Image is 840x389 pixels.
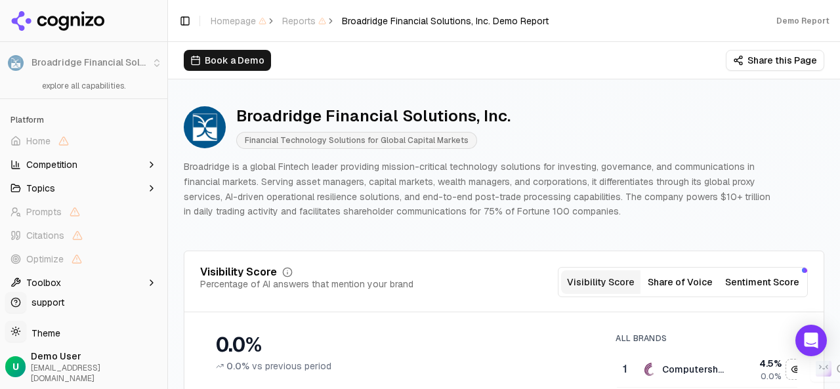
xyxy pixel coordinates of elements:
[211,14,549,28] nav: breadcrumb
[622,361,628,377] div: 1
[184,50,271,71] button: Book a Demo
[236,106,511,127] div: Broadridge Financial Solutions, Inc.
[26,134,51,148] span: Home
[761,371,782,382] span: 0.0%
[786,359,807,380] button: Hide computershare data
[236,132,477,149] span: Financial Technology Solutions for Global Capital Markets
[5,110,162,131] div: Platform
[26,276,61,289] span: Toolbox
[726,50,824,71] button: Share this Page
[342,14,549,28] span: Broadridge Financial Solutions, Inc. Demo Report
[26,205,62,218] span: Prompts
[31,350,162,363] span: Demo User
[184,159,772,219] p: Broadridge is a global Fintech leader providing mission-critical technology solutions for investi...
[617,352,807,388] tr: 1computershareComputershare4.5%0.0%Hide computershare data
[5,272,162,293] button: Toolbox
[561,270,640,294] button: Visibility Score
[211,14,266,28] span: Homepage
[31,363,162,384] span: [EMAIL_ADDRESS][DOMAIN_NAME]
[5,178,162,199] button: Topics
[252,359,331,373] span: vs previous period
[26,253,64,266] span: Optimize
[5,154,162,175] button: Competition
[282,14,326,28] span: Reports
[720,270,805,294] button: Sentiment Score
[26,229,64,242] span: Citations
[641,361,657,377] img: computershare
[184,106,226,148] img: Broadridge Financial Solutions, Inc.
[662,363,724,376] div: Computershare
[216,333,589,357] div: 0.0%
[776,16,829,26] div: Demo Report
[26,182,55,195] span: Topics
[616,333,797,344] div: All Brands
[226,359,249,373] span: 0.0%
[734,357,782,370] div: 4.5 %
[26,327,60,339] span: Theme
[200,277,413,291] div: Percentage of AI answers that mention your brand
[26,296,64,309] span: support
[795,325,827,356] div: Open Intercom Messenger
[26,158,77,171] span: Competition
[200,267,277,277] div: Visibility Score
[640,270,720,294] button: Share of Voice
[12,360,19,373] span: U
